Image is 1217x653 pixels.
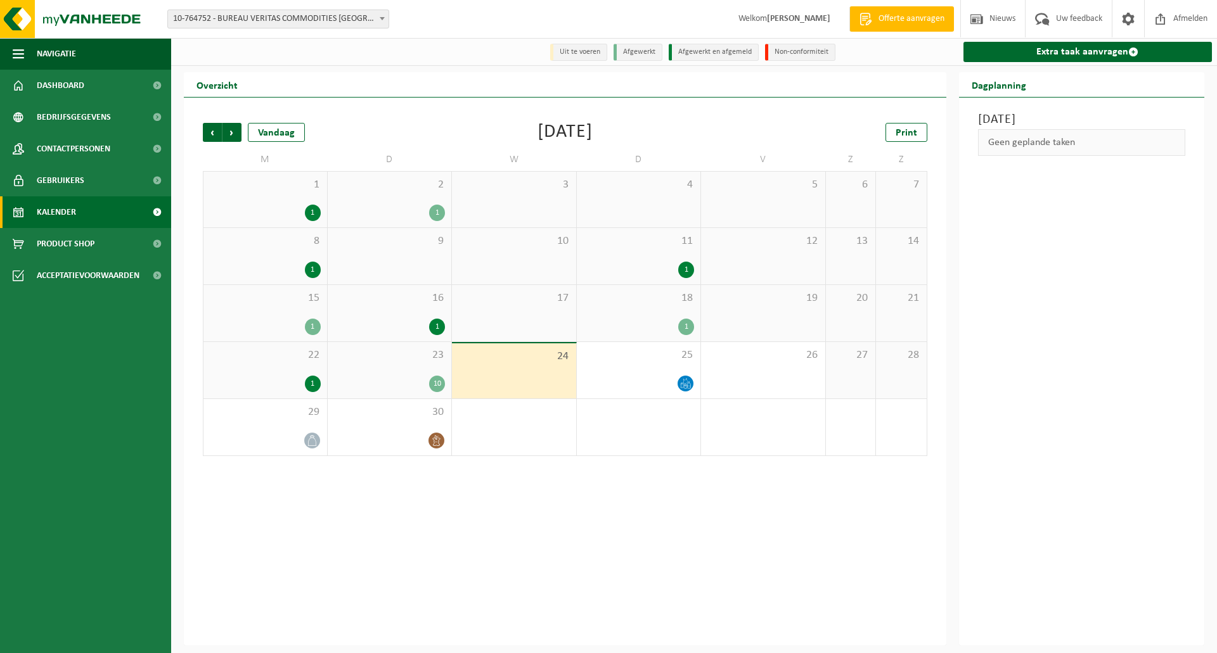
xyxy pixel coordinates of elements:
[678,319,694,335] div: 1
[882,348,920,362] span: 28
[583,178,695,192] span: 4
[707,234,819,248] span: 12
[832,234,870,248] span: 13
[429,205,445,221] div: 1
[210,291,321,305] span: 15
[678,262,694,278] div: 1
[959,72,1039,97] h2: Dagplanning
[707,291,819,305] span: 19
[167,10,389,29] span: 10-764752 - BUREAU VERITAS COMMODITIES ANTWERP NV - ANTWERPEN
[583,348,695,362] span: 25
[765,44,835,61] li: Non-conformiteit
[203,123,222,142] span: Vorige
[37,133,110,165] span: Contactpersonen
[168,10,389,28] span: 10-764752 - BUREAU VERITAS COMMODITIES ANTWERP NV - ANTWERPEN
[849,6,954,32] a: Offerte aanvragen
[452,148,577,171] td: W
[458,350,570,364] span: 24
[429,319,445,335] div: 1
[707,178,819,192] span: 5
[458,234,570,248] span: 10
[334,348,446,362] span: 23
[669,44,759,61] li: Afgewerkt en afgemeld
[334,291,446,305] span: 16
[896,128,917,138] span: Print
[210,405,321,419] span: 29
[832,178,870,192] span: 6
[37,38,76,70] span: Navigatie
[458,178,570,192] span: 3
[203,148,328,171] td: M
[614,44,662,61] li: Afgewerkt
[37,101,111,133] span: Bedrijfsgegevens
[577,148,702,171] td: D
[882,291,920,305] span: 21
[248,123,305,142] div: Vandaag
[583,234,695,248] span: 11
[37,196,76,228] span: Kalender
[328,148,453,171] td: D
[875,13,948,25] span: Offerte aanvragen
[210,234,321,248] span: 8
[538,123,593,142] div: [DATE]
[767,14,830,23] strong: [PERSON_NAME]
[429,376,445,392] div: 10
[701,148,826,171] td: V
[334,405,446,419] span: 30
[37,260,139,291] span: Acceptatievoorwaarden
[707,348,819,362] span: 26
[832,291,870,305] span: 20
[305,319,321,335] div: 1
[37,70,84,101] span: Dashboard
[458,291,570,305] span: 17
[37,228,94,260] span: Product Shop
[978,129,1186,156] div: Geen geplande taken
[963,42,1213,62] a: Extra taak aanvragen
[583,291,695,305] span: 18
[550,44,607,61] li: Uit te voeren
[978,110,1186,129] h3: [DATE]
[334,234,446,248] span: 9
[210,348,321,362] span: 22
[210,178,321,192] span: 1
[832,348,870,362] span: 27
[826,148,877,171] td: Z
[334,178,446,192] span: 2
[885,123,927,142] a: Print
[305,205,321,221] div: 1
[882,234,920,248] span: 14
[305,262,321,278] div: 1
[876,148,927,171] td: Z
[184,72,250,97] h2: Overzicht
[37,165,84,196] span: Gebruikers
[882,178,920,192] span: 7
[222,123,241,142] span: Volgende
[305,376,321,392] div: 1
